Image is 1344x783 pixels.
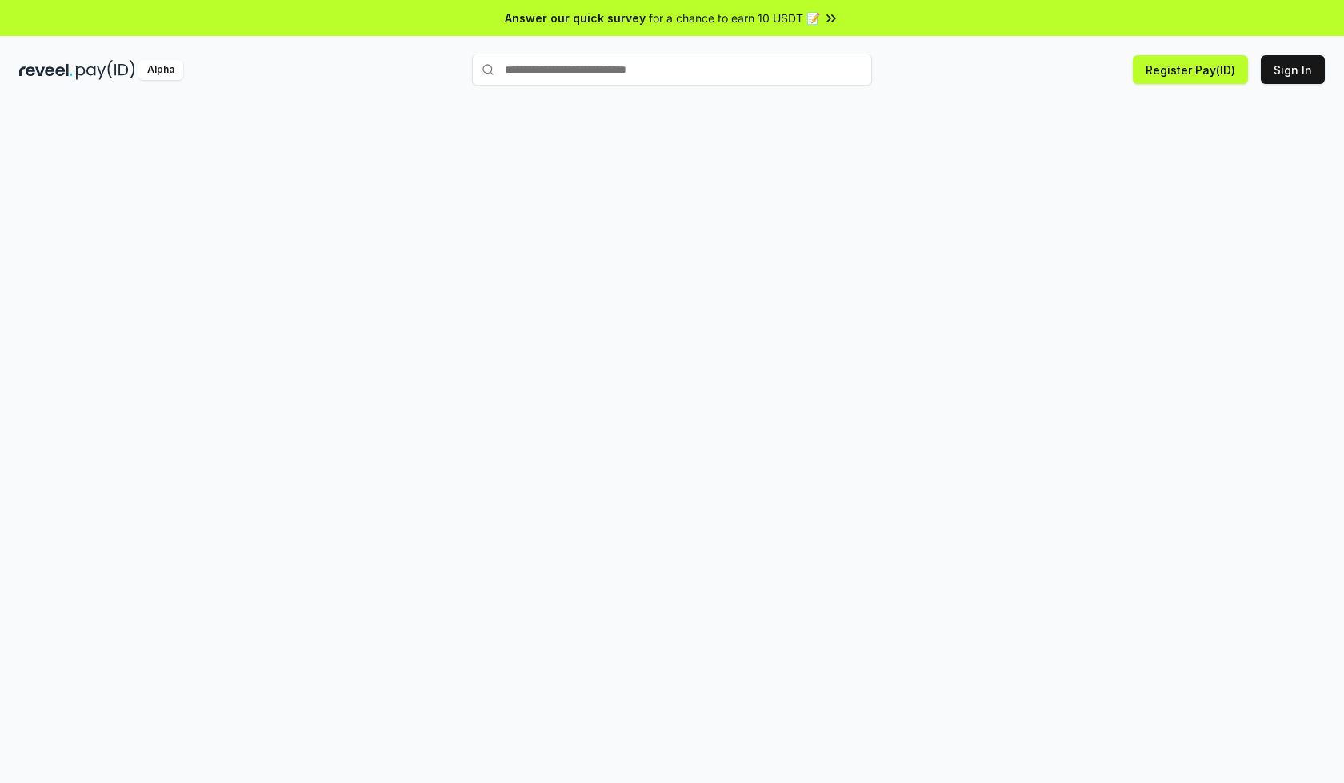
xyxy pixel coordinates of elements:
[76,60,135,80] img: pay_id
[505,10,646,26] span: Answer our quick survey
[1261,55,1325,84] button: Sign In
[19,60,73,80] img: reveel_dark
[1133,55,1248,84] button: Register Pay(ID)
[649,10,820,26] span: for a chance to earn 10 USDT 📝
[138,60,183,80] div: Alpha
